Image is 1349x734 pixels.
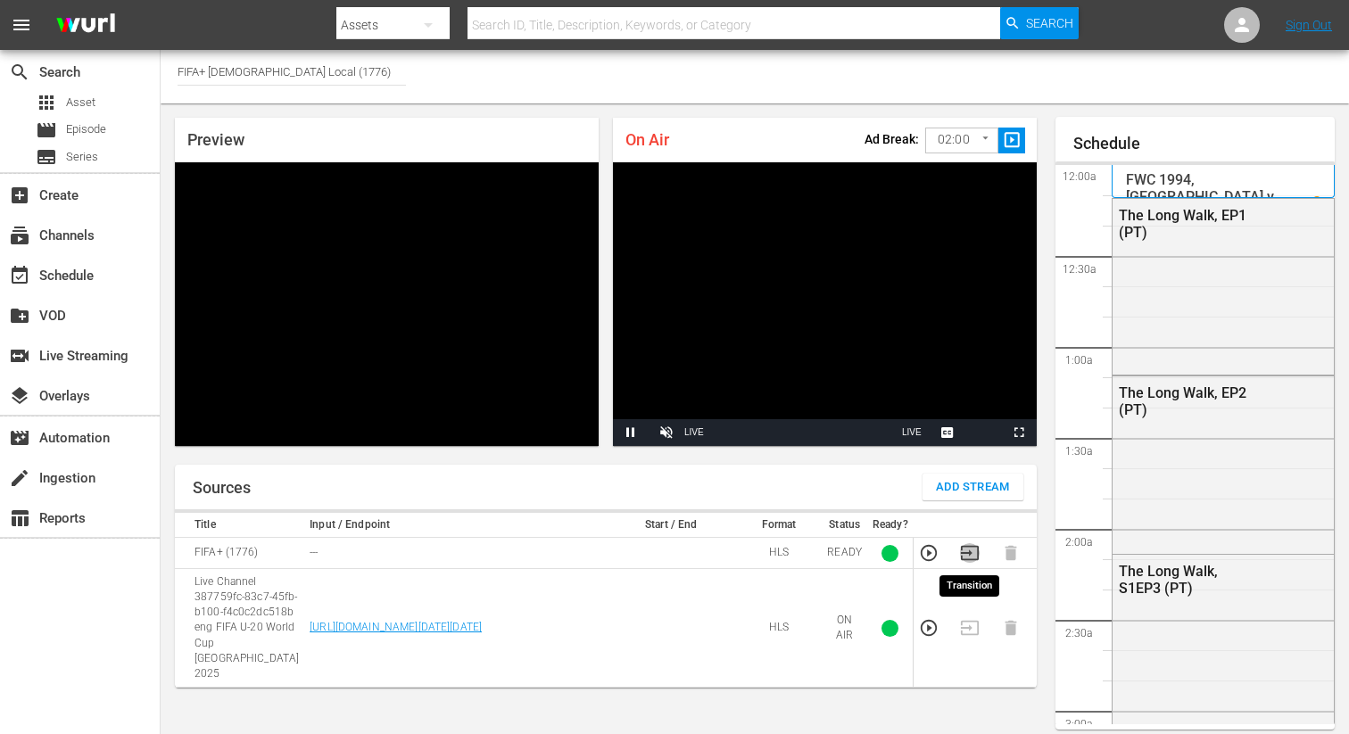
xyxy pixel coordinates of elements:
[9,345,30,367] span: Live Streaming
[625,130,669,149] span: On Air
[187,130,244,149] span: Preview
[9,185,30,206] span: Create
[9,507,30,529] span: Reports
[9,467,30,489] span: Ingestion
[175,162,599,446] div: Video Player
[9,62,30,83] span: Search
[1000,7,1079,39] button: Search
[1026,7,1073,39] span: Search
[9,427,30,449] span: Automation
[1002,130,1022,151] span: slideshow_sharp
[613,419,649,446] button: Pause
[613,162,1037,446] div: Video Player
[9,305,30,326] span: VOD
[36,92,57,113] span: Asset
[9,385,30,407] span: Overlays
[310,621,482,633] a: [URL][DOMAIN_NAME][DATE][DATE]
[1073,135,1335,153] h1: Schedule
[175,538,304,569] td: FIFA+ (1776)
[936,477,1010,498] span: Add Stream
[684,419,704,446] div: LIVE
[1119,207,1254,241] div: The Long Walk, EP1 (PT)
[304,538,607,569] td: ---
[925,123,998,157] div: 02:00
[9,265,30,286] span: Schedule
[11,14,32,36] span: menu
[822,538,867,569] td: READY
[1286,18,1332,32] a: Sign Out
[304,513,607,538] th: Input / Endpoint
[865,132,919,146] p: Ad Break:
[66,148,98,166] span: Series
[66,120,106,138] span: Episode
[9,225,30,246] span: Channels
[175,513,304,538] th: Title
[736,513,823,538] th: Format
[1001,419,1037,446] button: Fullscreen
[649,419,684,446] button: Unmute
[965,419,1001,446] button: Picture-in-Picture
[1126,171,1314,239] p: FWC 1994, [GEOGRAPHIC_DATA] v [GEOGRAPHIC_DATA], Final - FMR (PT)
[822,513,867,538] th: Status
[1119,563,1254,597] div: The Long Walk, S1EP3 (PT)
[894,419,930,446] button: Seek to live, currently playing live
[175,569,304,688] td: Live Channel 387759fc-83c7-45fb-b100-f4c0c2dc518b eng FIFA U-20 World Cup [GEOGRAPHIC_DATA] 2025
[43,4,128,46] img: ans4CAIJ8jUAAAAAAAAAAAAAAAAAAAAAAAAgQb4GAAAAAAAAAAAAAAAAAAAAAAAAJMjXAAAAAAAAAAAAAAAAAAAAAAAAgAT5G...
[1119,384,1254,418] div: The Long Walk, EP2 (PT)
[902,427,922,437] span: LIVE
[36,146,57,168] span: Series
[607,513,736,538] th: Start / End
[736,538,823,569] td: HLS
[736,569,823,688] td: HLS
[923,474,1023,500] button: Add Stream
[919,543,939,563] button: Preview Stream
[193,479,251,497] h1: Sources
[822,569,867,688] td: ON AIR
[867,513,914,538] th: Ready?
[919,618,939,638] button: Preview Stream
[930,419,965,446] button: Captions
[36,120,57,141] span: Episode
[66,94,95,111] span: Asset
